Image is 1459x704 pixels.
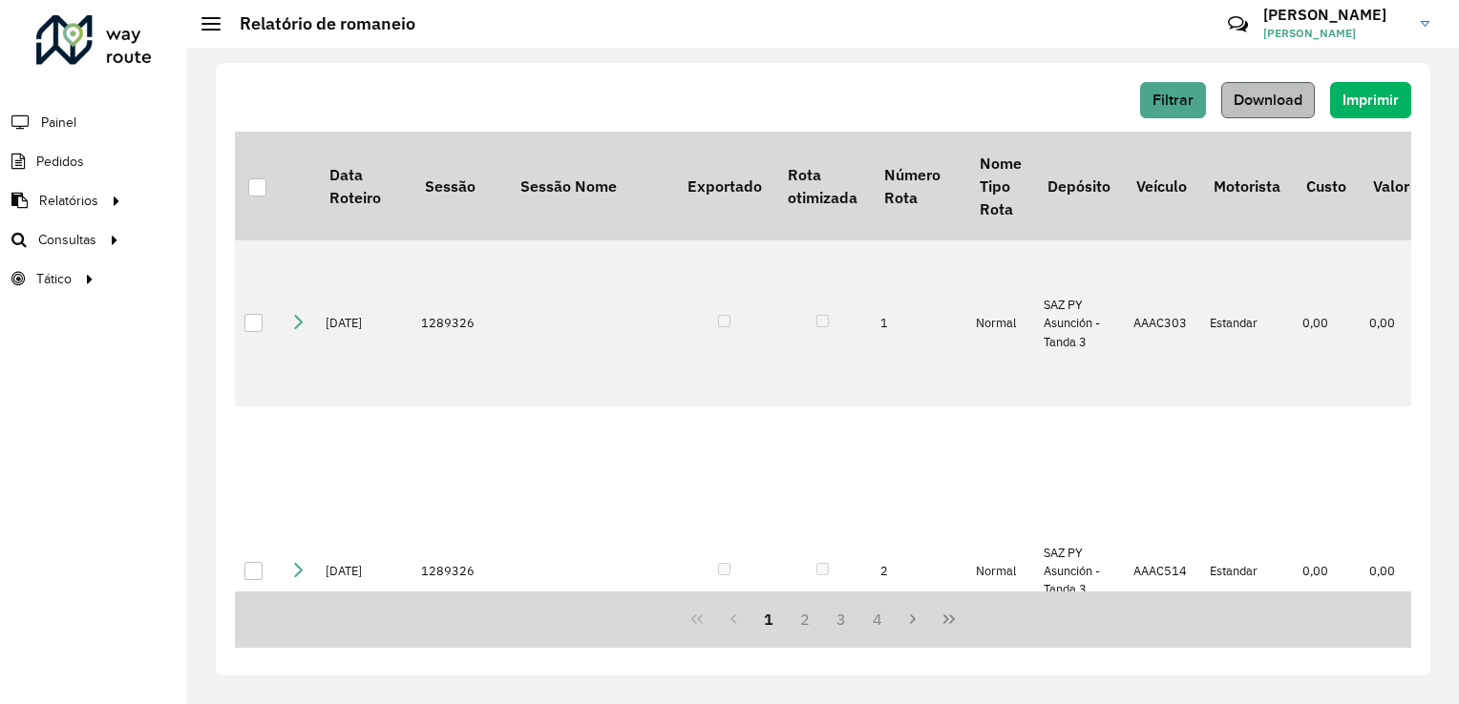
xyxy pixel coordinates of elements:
span: Pedidos [36,152,84,172]
span: [PERSON_NAME] [1263,25,1406,42]
th: Valor [1360,132,1422,240]
button: 4 [859,601,896,637]
h3: [PERSON_NAME] [1263,6,1406,24]
th: Data Roteiro [316,132,412,240]
button: 1 [751,601,788,637]
td: SAZ PY Asunción - Tanda 3 [1034,240,1123,406]
th: Exportado [674,132,774,240]
th: Motorista [1200,132,1293,240]
th: Sessão [412,132,507,240]
span: Relatórios [39,191,98,211]
td: 1 [871,240,966,406]
span: Download [1234,92,1302,108]
td: 0,00 [1360,240,1422,406]
td: 1289326 [412,240,507,406]
button: 3 [823,601,859,637]
th: Sessão Nome [507,132,674,240]
th: Depósito [1034,132,1123,240]
button: 2 [787,601,823,637]
th: Rota otimizada [774,132,870,240]
td: [DATE] [316,240,412,406]
button: Last Page [931,601,967,637]
th: Veículo [1124,132,1200,240]
td: Normal [966,240,1034,406]
td: AAAC303 [1124,240,1200,406]
span: Tático [36,269,72,289]
button: Download [1221,82,1315,118]
a: Contato Rápido [1217,4,1258,45]
th: Número Rota [871,132,966,240]
td: Estandar [1200,240,1293,406]
span: Imprimir [1343,92,1399,108]
h2: Relatório de romaneio [221,13,415,34]
button: Imprimir [1330,82,1411,118]
td: 0,00 [1293,240,1359,406]
th: Nome Tipo Rota [966,132,1034,240]
span: Filtrar [1152,92,1194,108]
span: Consultas [38,230,96,250]
th: Custo [1293,132,1359,240]
span: Painel [41,113,76,133]
button: Next Page [895,601,931,637]
button: Filtrar [1140,82,1206,118]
